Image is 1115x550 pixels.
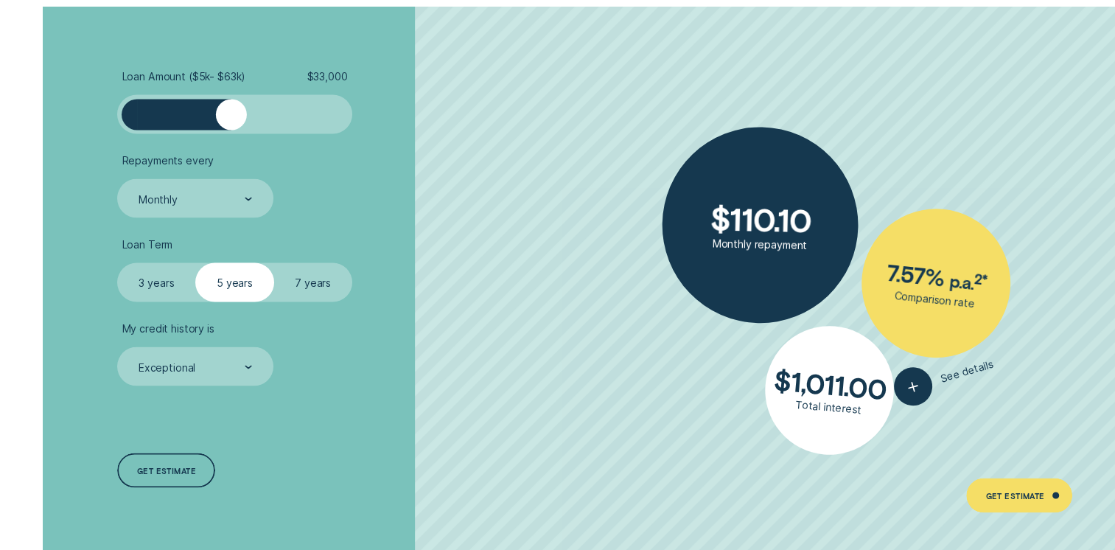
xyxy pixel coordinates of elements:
[139,361,195,374] div: Exceptional
[274,262,352,302] label: 7 years
[940,357,995,384] span: See details
[139,192,178,206] div: Monthly
[307,69,347,83] span: $ 33,000
[195,262,273,302] label: 5 years
[122,237,173,251] span: Loan Term
[122,153,214,167] span: Repayments every
[966,478,1072,513] a: Get Estimate
[117,453,215,488] a: Get estimate
[117,262,195,302] label: 3 years
[890,345,999,410] button: See details
[122,69,246,83] span: Loan Amount ( $5k - $63k )
[122,321,214,335] span: My credit history is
